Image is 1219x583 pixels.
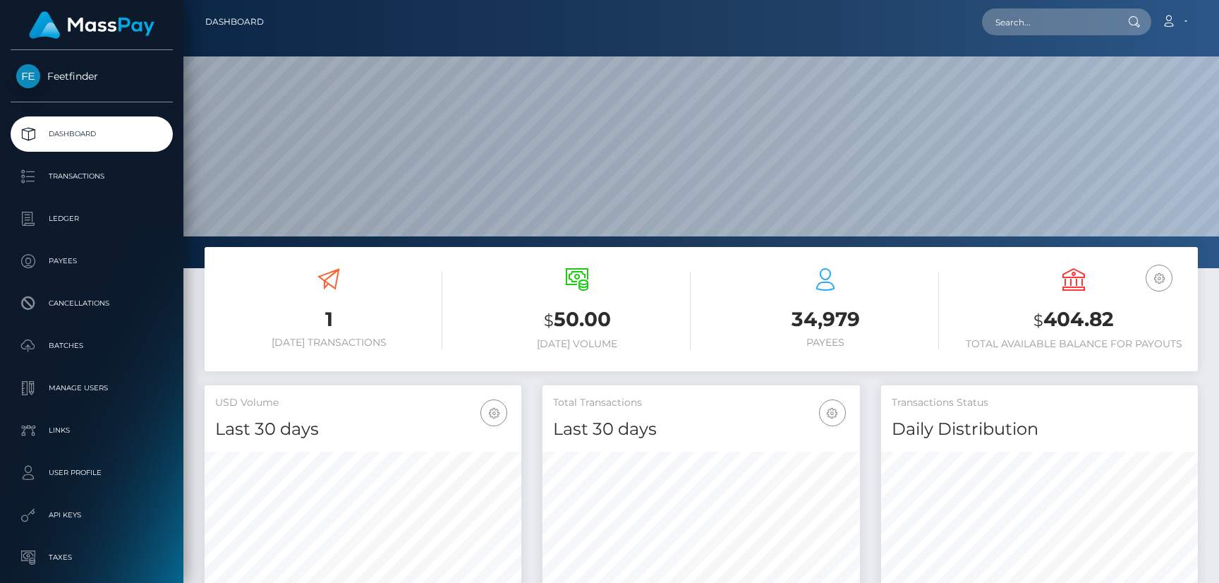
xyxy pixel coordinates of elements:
[215,396,511,410] h5: USD Volume
[892,396,1187,410] h5: Transactions Status
[11,413,173,448] a: Links
[16,462,167,483] p: User Profile
[16,335,167,356] p: Batches
[11,70,173,83] span: Feetfinder
[463,338,691,350] h6: [DATE] Volume
[205,7,264,37] a: Dashboard
[16,420,167,441] p: Links
[11,286,173,321] a: Cancellations
[16,64,40,88] img: Feetfinder
[544,311,554,330] small: $
[11,498,173,533] a: API Keys
[553,417,849,442] h4: Last 30 days
[215,337,442,349] h6: [DATE] Transactions
[11,244,173,279] a: Payees
[16,124,167,145] p: Dashboard
[29,11,154,39] img: MassPay Logo
[16,208,167,229] p: Ledger
[11,201,173,236] a: Ledger
[16,166,167,187] p: Transactions
[16,505,167,526] p: API Keys
[16,293,167,314] p: Cancellations
[553,396,849,410] h5: Total Transactions
[16,547,167,568] p: Taxes
[712,337,939,349] h6: Payees
[11,328,173,363] a: Batches
[960,306,1187,335] h3: 404.82
[1033,311,1043,330] small: $
[11,116,173,152] a: Dashboard
[712,306,939,333] h3: 34,979
[11,371,173,406] a: Manage Users
[11,455,173,491] a: User Profile
[16,251,167,272] p: Payees
[215,417,511,442] h4: Last 30 days
[11,159,173,194] a: Transactions
[215,306,442,333] h3: 1
[960,338,1187,350] h6: Total Available Balance for Payouts
[982,8,1115,35] input: Search...
[892,417,1187,442] h4: Daily Distribution
[463,306,691,335] h3: 50.00
[11,540,173,575] a: Taxes
[16,378,167,399] p: Manage Users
